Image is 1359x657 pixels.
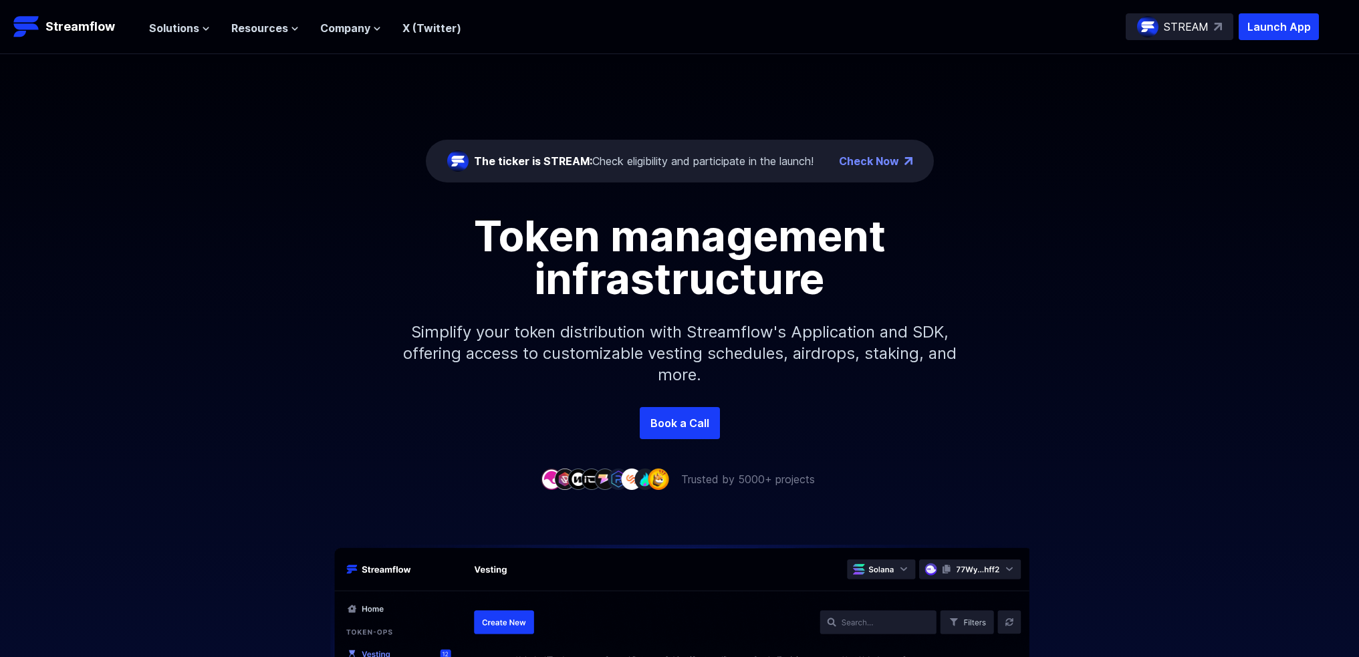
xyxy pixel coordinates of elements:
button: Solutions [149,20,210,36]
a: STREAM [1126,13,1233,40]
a: Book a Call [640,407,720,439]
span: The ticker is STREAM: [474,154,592,168]
img: company-7 [621,469,642,489]
p: Streamflow [45,17,115,36]
img: company-6 [608,469,629,489]
img: company-4 [581,469,602,489]
img: company-3 [568,469,589,489]
a: X (Twitter) [402,21,461,35]
img: company-8 [634,469,656,489]
img: top-right-arrow.png [904,157,912,165]
img: company-5 [594,469,616,489]
img: company-1 [541,469,562,489]
span: Company [320,20,370,36]
p: STREAM [1164,19,1209,35]
div: Check eligibility and participate in the launch! [474,153,814,169]
button: Company [320,20,381,36]
a: Streamflow [13,13,136,40]
a: Check Now [839,153,899,169]
p: Trusted by 5000+ projects [681,471,815,487]
span: Resources [231,20,288,36]
p: Simplify your token distribution with Streamflow's Application and SDK, offering access to custom... [392,300,967,407]
img: streamflow-logo-circle.png [1137,16,1158,37]
span: Solutions [149,20,199,36]
img: Streamflow Logo [13,13,40,40]
img: company-2 [554,469,576,489]
button: Resources [231,20,299,36]
h1: Token management infrastructure [379,215,981,300]
img: streamflow-logo-circle.png [447,150,469,172]
img: top-right-arrow.svg [1214,23,1222,31]
img: company-9 [648,469,669,489]
button: Launch App [1239,13,1319,40]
